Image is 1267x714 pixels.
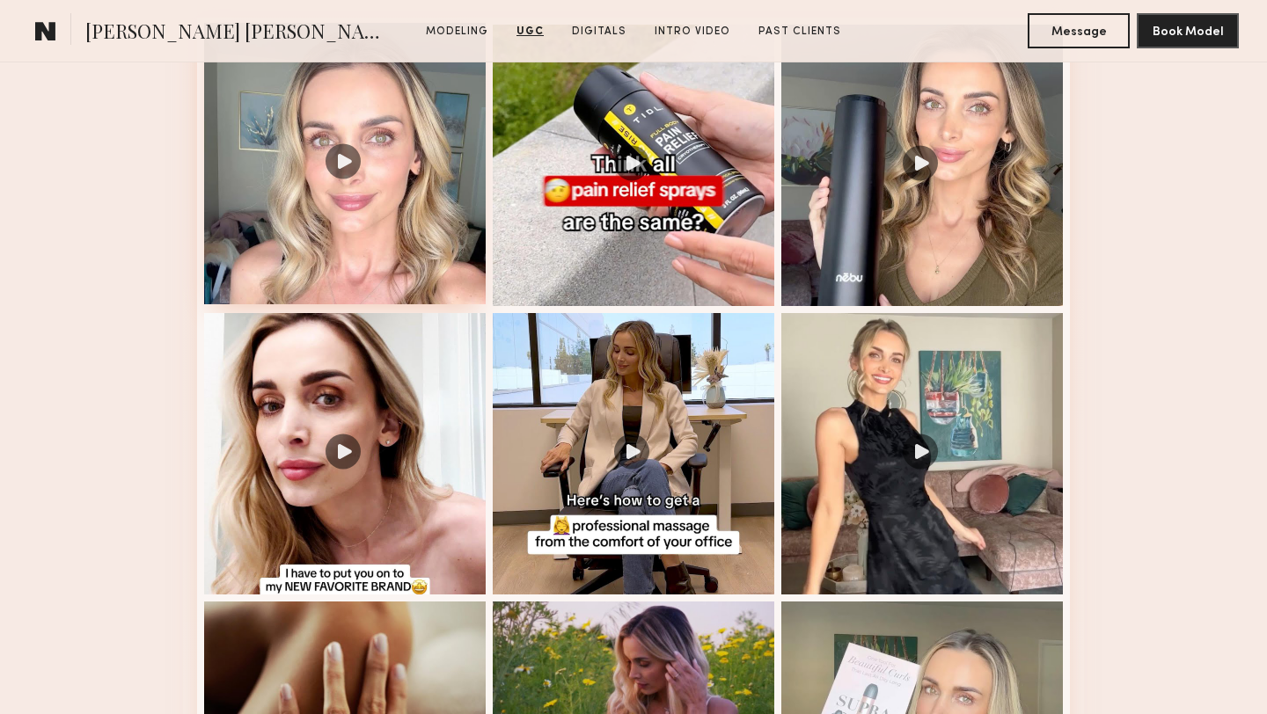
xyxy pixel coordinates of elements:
[85,18,390,48] span: [PERSON_NAME] [PERSON_NAME]
[419,24,495,40] a: Modeling
[509,24,551,40] a: UGC
[1137,23,1239,38] a: Book Model
[751,24,848,40] a: Past Clients
[1137,13,1239,48] button: Book Model
[648,24,737,40] a: Intro Video
[565,24,633,40] a: Digitals
[1028,13,1130,48] button: Message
